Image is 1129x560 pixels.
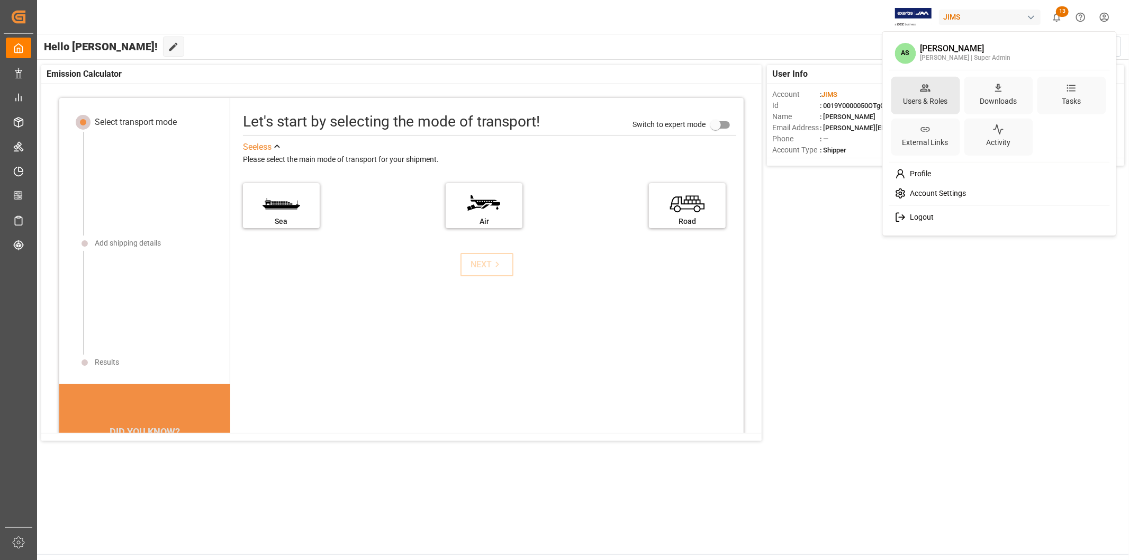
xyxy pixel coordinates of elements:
div: [PERSON_NAME] | Super Admin [920,53,1010,63]
span: Account Settings [906,189,966,198]
span: AS [895,43,916,64]
div: Users & Roles [901,93,950,109]
span: Logout [906,213,934,222]
span: Profile [906,169,931,179]
div: Activity [984,135,1013,150]
div: [PERSON_NAME] [920,44,1010,53]
div: Tasks [1060,93,1083,109]
div: External Links [900,135,951,150]
div: Downloads [978,93,1019,109]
